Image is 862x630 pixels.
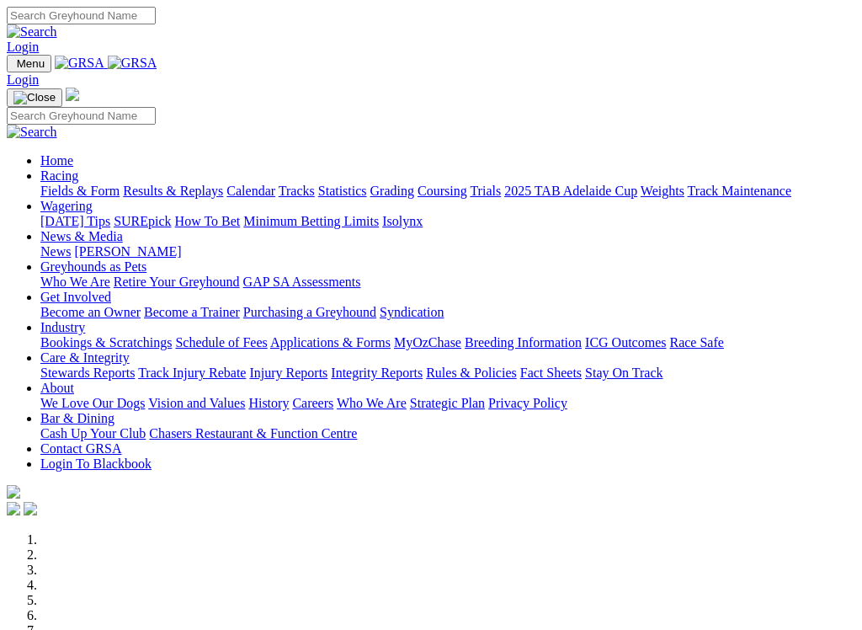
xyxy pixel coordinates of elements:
a: News & Media [40,229,123,243]
a: Grading [370,184,414,198]
img: logo-grsa-white.png [66,88,79,101]
a: Become a Trainer [144,305,240,319]
img: twitter.svg [24,502,37,515]
a: Home [40,153,73,168]
a: Wagering [40,199,93,213]
a: ICG Outcomes [585,335,666,350]
button: Toggle navigation [7,88,62,107]
a: News [40,244,71,259]
input: Search [7,107,156,125]
a: Strategic Plan [410,396,485,410]
img: logo-grsa-white.png [7,485,20,499]
a: Coursing [418,184,467,198]
img: Search [7,24,57,40]
a: Fact Sheets [520,366,582,380]
a: How To Bet [175,214,241,228]
input: Search [7,7,156,24]
img: Search [7,125,57,140]
img: GRSA [108,56,157,71]
a: Results & Replays [123,184,223,198]
div: About [40,396,855,411]
a: GAP SA Assessments [243,275,361,289]
a: Track Maintenance [688,184,791,198]
a: Vision and Values [148,396,245,410]
div: Greyhounds as Pets [40,275,855,290]
img: Close [13,91,56,104]
a: Who We Are [337,396,407,410]
a: Minimum Betting Limits [243,214,379,228]
a: Contact GRSA [40,441,121,456]
a: Login [7,72,39,87]
a: Tracks [279,184,315,198]
a: Purchasing a Greyhound [243,305,376,319]
a: We Love Our Dogs [40,396,145,410]
a: Greyhounds as Pets [40,259,146,274]
a: Syndication [380,305,444,319]
a: Race Safe [669,335,723,350]
a: About [40,381,74,395]
a: History [248,396,289,410]
a: Injury Reports [249,366,327,380]
div: Get Involved [40,305,855,320]
a: Bar & Dining [40,411,114,425]
a: Integrity Reports [331,366,423,380]
a: 2025 TAB Adelaide Cup [504,184,637,198]
a: Trials [470,184,501,198]
a: Calendar [226,184,275,198]
a: Stay On Track [585,366,662,380]
a: Schedule of Fees [175,335,267,350]
a: Bookings & Scratchings [40,335,172,350]
a: Get Involved [40,290,111,304]
img: facebook.svg [7,502,20,515]
a: Login [7,40,39,54]
a: Cash Up Your Club [40,426,146,440]
a: SUREpick [114,214,171,228]
a: Who We Are [40,275,110,289]
a: Rules & Policies [426,366,517,380]
a: Statistics [318,184,367,198]
div: Care & Integrity [40,366,855,381]
a: Chasers Restaurant & Function Centre [149,426,357,440]
div: Bar & Dining [40,426,855,441]
a: [PERSON_NAME] [74,244,181,259]
a: Breeding Information [465,335,582,350]
button: Toggle navigation [7,55,51,72]
a: [DATE] Tips [40,214,110,228]
div: Industry [40,335,855,350]
div: Wagering [40,214,855,229]
div: Racing [40,184,855,199]
img: GRSA [55,56,104,71]
a: Racing [40,168,78,183]
a: Fields & Form [40,184,120,198]
a: Weights [641,184,684,198]
a: MyOzChase [394,335,461,350]
span: Menu [17,57,45,70]
a: Careers [292,396,333,410]
a: Isolynx [382,214,423,228]
a: Privacy Policy [488,396,567,410]
a: Stewards Reports [40,366,135,380]
a: Become an Owner [40,305,141,319]
div: News & Media [40,244,855,259]
a: Applications & Forms [270,335,391,350]
a: Track Injury Rebate [138,366,246,380]
a: Retire Your Greyhound [114,275,240,289]
a: Care & Integrity [40,350,130,365]
a: Industry [40,320,85,334]
a: Login To Blackbook [40,456,152,471]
